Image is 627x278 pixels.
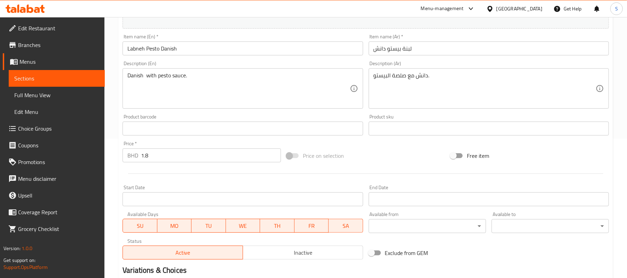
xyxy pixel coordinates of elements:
a: Sections [9,70,105,87]
span: SA [331,221,360,231]
input: Enter name Ar [369,41,609,55]
textarea: دانش مع صلصة البيستو. [374,72,596,105]
span: Coupons [18,141,99,149]
span: 1.0.0 [22,244,32,253]
span: Edit Restaurant [18,24,99,32]
span: Inactive [246,248,360,258]
h2: Variations & Choices [123,265,609,276]
input: Please enter product sku [369,122,609,136]
span: TU [194,221,223,231]
a: Grocery Checklist [3,221,105,237]
a: Edit Menu [9,103,105,120]
div: Menu-management [421,5,464,13]
span: TH [263,221,292,231]
a: Upsell [3,187,105,204]
span: Grocery Checklist [18,225,99,233]
input: Enter name En [123,41,363,55]
span: Full Menu View [14,91,99,99]
a: Menu disclaimer [3,170,105,187]
span: Active [126,248,240,258]
span: Coverage Report [18,208,99,216]
input: Please enter product barcode [123,122,363,136]
a: Coupons [3,137,105,154]
button: SU [123,219,157,233]
div: ​ [492,219,609,233]
span: Version: [3,244,21,253]
span: S [615,5,618,13]
a: Choice Groups [3,120,105,137]
span: Branches [18,41,99,49]
div: [GEOGRAPHIC_DATA] [496,5,542,13]
span: Get support on: [3,256,36,265]
span: Choice Groups [18,124,99,133]
span: WE [229,221,258,231]
button: FR [295,219,329,233]
span: Exclude from GEM [385,249,428,257]
input: Please enter price [141,148,281,162]
span: Free item [467,152,489,160]
span: Menu disclaimer [18,175,99,183]
a: Menus [3,53,105,70]
button: WE [226,219,260,233]
button: TH [260,219,295,233]
span: Sections [14,74,99,83]
button: Inactive [243,246,363,260]
a: Branches [3,37,105,53]
span: FR [297,221,326,231]
button: SA [329,219,363,233]
a: Support.OpsPlatform [3,263,48,272]
button: MO [157,219,192,233]
div: ​ [369,219,486,233]
a: Promotions [3,154,105,170]
span: MO [160,221,189,231]
a: Coverage Report [3,204,105,221]
span: Menus [19,57,99,66]
button: Active [123,246,243,260]
span: Upsell [18,191,99,200]
span: Promotions [18,158,99,166]
span: Edit Menu [14,108,99,116]
a: Full Menu View [9,87,105,103]
button: TU [191,219,226,233]
textarea: Danish with pesto sauce. [127,72,350,105]
a: Edit Restaurant [3,20,105,37]
span: Price on selection [303,152,344,160]
span: SU [126,221,154,231]
p: BHD [127,151,138,160]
